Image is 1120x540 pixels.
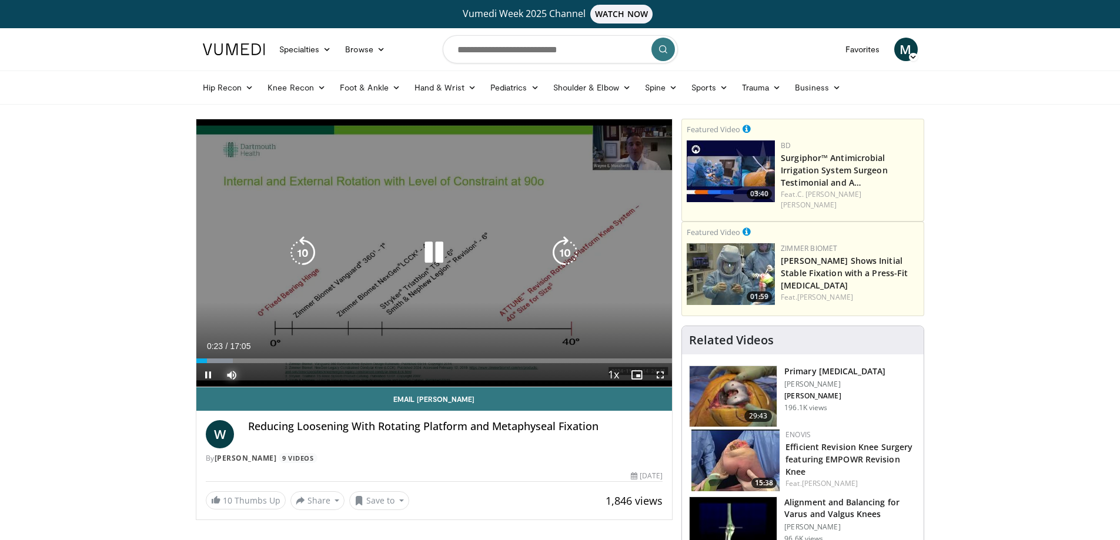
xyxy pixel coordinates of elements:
a: Favorites [838,38,887,61]
a: [PERSON_NAME] [215,453,277,463]
a: Foot & Ankle [333,76,407,99]
a: Knee Recon [260,76,333,99]
a: Surgiphor™ Antimicrobial Irrigation System Surgeon Testimonial and A… [781,152,888,188]
div: Progress Bar [196,358,673,363]
a: [PERSON_NAME] Shows Initial Stable Fixation with a Press-Fit [MEDICAL_DATA] [781,255,908,291]
span: 10 [223,495,232,506]
span: 1,846 views [606,494,663,508]
a: Email [PERSON_NAME] [196,387,673,411]
span: 15:38 [751,478,777,488]
p: [PERSON_NAME] [784,522,917,532]
span: WATCH NOW [590,5,653,24]
button: Mute [220,363,243,387]
h3: Primary [MEDICAL_DATA] [784,365,885,377]
span: 0:23 [207,341,223,351]
button: Pause [196,363,220,387]
a: Spine [638,76,684,99]
a: 03:40 [687,140,775,202]
img: 2c6dc023-217a-48ee-ae3e-ea951bf834f3.150x105_q85_crop-smart_upscale.jpg [691,430,780,491]
a: Browse [338,38,392,61]
a: 29:43 Primary [MEDICAL_DATA] [PERSON_NAME] [PERSON_NAME] 196.1K views [689,365,917,428]
a: Sports [684,76,735,99]
a: [PERSON_NAME] [802,478,858,488]
span: 03:40 [747,189,772,199]
small: Featured Video [687,124,740,135]
a: [PERSON_NAME] [797,292,853,302]
button: Save to [349,491,409,510]
div: Feat. [781,292,919,303]
h4: Related Videos [689,333,774,347]
button: Share [290,491,345,510]
a: Pediatrics [483,76,546,99]
video-js: Video Player [196,119,673,387]
p: 196.1K views [784,403,827,412]
span: 01:59 [747,291,772,302]
p: [PERSON_NAME] [784,391,885,401]
div: By [206,453,663,464]
a: BD [781,140,791,150]
a: Hand & Wrist [407,76,483,99]
a: Trauma [735,76,788,99]
a: Specialties [272,38,339,61]
h3: Alignment and Balancing for Varus and Valgus Knees [784,497,917,520]
span: 17:05 [230,341,250,351]
span: 29:43 [744,410,773,422]
a: W [206,420,234,448]
a: C. [PERSON_NAME] [PERSON_NAME] [781,189,861,210]
button: Playback Rate [601,363,625,387]
img: 70422da6-974a-44ac-bf9d-78c82a89d891.150x105_q85_crop-smart_upscale.jpg [687,140,775,202]
img: 297061_3.png.150x105_q85_crop-smart_upscale.jpg [690,366,777,427]
a: 15:38 [691,430,780,491]
small: Featured Video [687,227,740,237]
div: [DATE] [631,471,663,481]
span: / [226,341,228,351]
a: Shoulder & Elbow [546,76,638,99]
img: VuMedi Logo [203,43,265,55]
a: M [894,38,918,61]
button: Enable picture-in-picture mode [625,363,648,387]
a: 01:59 [687,243,775,305]
p: [PERSON_NAME] [784,380,885,389]
input: Search topics, interventions [443,35,678,63]
a: Efficient Revision Knee Surgery featuring EMPOWR Revision Knee [785,441,912,477]
a: Zimmer Biomet [781,243,837,253]
img: 6bc46ad6-b634-4876-a934-24d4e08d5fac.150x105_q85_crop-smart_upscale.jpg [687,243,775,305]
button: Fullscreen [648,363,672,387]
a: Vumedi Week 2025 ChannelWATCH NOW [205,5,916,24]
a: 9 Videos [279,453,317,463]
h4: Reducing Loosening With Rotating Platform and Metaphyseal Fixation [248,420,663,433]
div: Feat. [785,478,914,489]
div: Feat. [781,189,919,210]
a: Enovis [785,430,811,440]
a: Business [788,76,848,99]
a: Hip Recon [196,76,261,99]
a: 10 Thumbs Up [206,491,286,509]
